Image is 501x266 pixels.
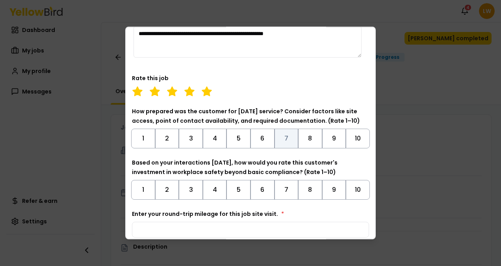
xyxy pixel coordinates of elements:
[131,180,155,200] button: Toggle 1
[346,180,370,200] button: Toggle 10
[203,129,227,148] button: Toggle 4
[250,129,275,148] button: Toggle 6
[179,180,203,200] button: Toggle 3
[155,180,179,200] button: Toggle 2
[131,129,155,148] button: Toggle 1
[275,129,299,148] button: Toggle 7
[346,129,370,148] button: Toggle 10
[132,107,360,125] label: How prepared was the customer for [DATE] service? Consider factors like site access, point of con...
[132,210,284,218] label: Enter your round-trip mileage for this job site visit.
[226,129,250,148] button: Toggle 5
[155,129,179,148] button: Toggle 2
[322,129,346,148] button: Toggle 9
[250,180,275,200] button: Toggle 6
[298,129,322,148] button: Toggle 8
[298,180,322,200] button: Toggle 8
[275,180,299,200] button: Toggle 7
[132,159,338,176] label: Based on your interactions [DATE], how would you rate this customer's investment in workplace saf...
[132,74,169,82] label: Rate this job
[203,180,227,200] button: Toggle 4
[322,180,346,200] button: Toggle 9
[226,180,250,200] button: Toggle 5
[179,129,203,148] button: Toggle 3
